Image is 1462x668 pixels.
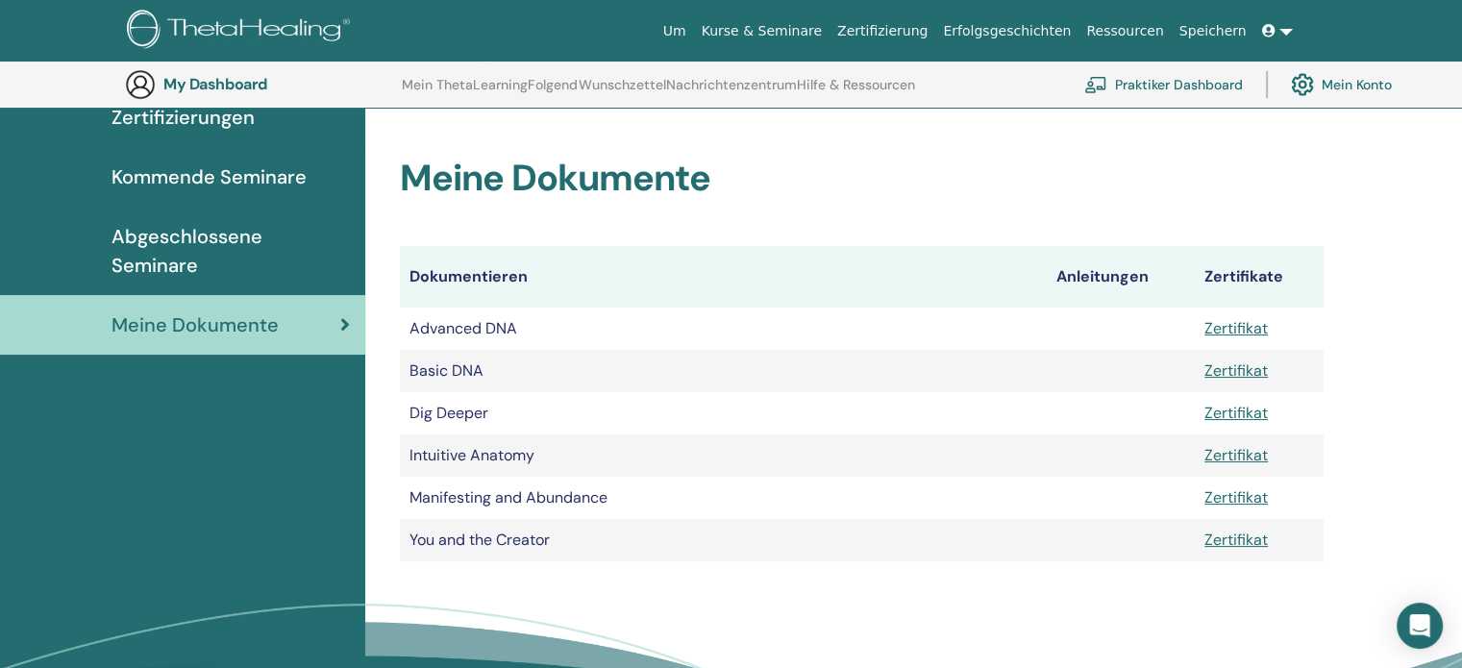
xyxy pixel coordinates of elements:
[112,103,255,132] span: Zertifizierungen
[1047,246,1195,308] th: Anleitungen
[127,10,357,53] img: logo.png
[112,222,350,280] span: Abgeschlossene Seminare
[400,157,1324,201] h2: Meine Dokumente
[1172,13,1254,49] a: Speichern
[400,350,1047,392] td: Basic DNA
[112,162,307,191] span: Kommende Seminare
[400,246,1047,308] th: Dokumentieren
[694,13,830,49] a: Kurse & Seminare
[1204,530,1268,550] a: Zertifikat
[400,392,1047,434] td: Dig Deeper
[1084,63,1243,106] a: Praktiker Dashboard
[1204,318,1268,338] a: Zertifikat
[1204,403,1268,423] a: Zertifikat
[125,69,156,100] img: generic-user-icon.jpg
[797,77,915,108] a: Hilfe & Ressourcen
[402,77,528,108] a: Mein ThetaLearning
[400,308,1047,350] td: Advanced DNA
[1204,360,1268,381] a: Zertifikat
[1204,487,1268,507] a: Zertifikat
[666,77,797,108] a: Nachrichtenzentrum
[163,75,356,93] h3: My Dashboard
[935,13,1078,49] a: Erfolgsgeschichten
[1078,13,1171,49] a: Ressourcen
[400,434,1047,477] td: Intuitive Anatomy
[579,77,666,108] a: Wunschzettel
[656,13,694,49] a: Um
[1195,246,1324,308] th: Zertifikate
[400,519,1047,561] td: You and the Creator
[112,310,279,339] span: Meine Dokumente
[1397,603,1443,649] div: Open Intercom Messenger
[1291,63,1392,106] a: Mein Konto
[1291,68,1314,101] img: cog.svg
[400,477,1047,519] td: Manifesting and Abundance
[830,13,935,49] a: Zertifizierung
[1204,445,1268,465] a: Zertifikat
[528,77,578,108] a: Folgend
[1084,76,1107,93] img: chalkboard-teacher.svg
